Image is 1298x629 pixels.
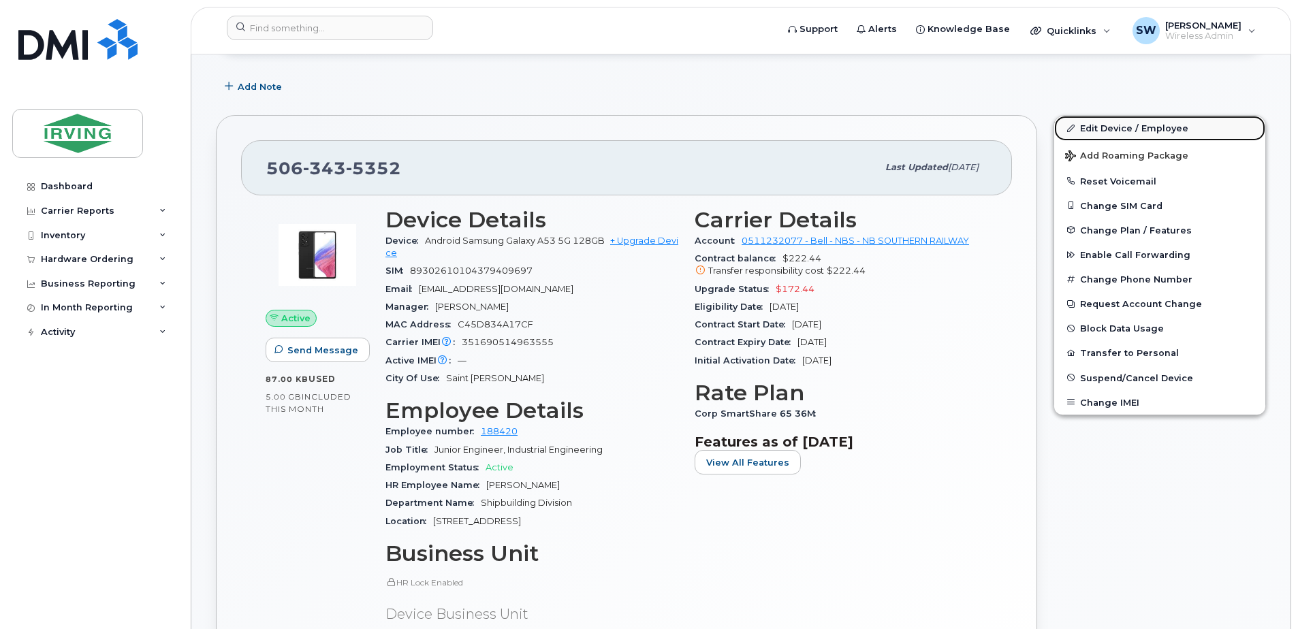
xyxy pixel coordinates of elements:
h3: Rate Plan [695,381,987,405]
h3: Features as of [DATE] [695,434,987,450]
span: C45D834A17CF [458,319,533,329]
p: HR Lock Enabled [385,577,678,588]
span: Contract Start Date [695,319,792,329]
span: Add Roaming Package [1065,150,1188,163]
span: Alerts [868,22,897,36]
div: Quicklinks [1021,17,1120,44]
span: Job Title [385,445,434,455]
span: Email [385,284,419,294]
span: Add Note [238,80,282,93]
button: Change SIM Card [1054,193,1265,218]
span: Send Message [287,344,358,357]
span: included this month [266,391,351,414]
span: Support [800,22,838,36]
span: 351690514963555 [462,337,554,347]
span: used [308,374,336,384]
span: 87.00 KB [266,374,308,384]
button: Enable Call Forwarding [1054,242,1265,267]
span: Wireless Admin [1165,31,1241,42]
button: Add Roaming Package [1054,141,1265,169]
a: Alerts [847,16,906,43]
span: Carrier IMEI [385,337,462,347]
span: MAC Address [385,319,458,329]
span: $172.44 [776,284,814,294]
span: Enable Call Forwarding [1080,250,1190,260]
span: Employment Status [385,462,486,472]
span: Active IMEI [385,355,458,366]
span: Account [695,236,742,246]
span: [PERSON_NAME] [486,480,560,490]
span: SW [1136,22,1156,39]
span: Shipbuilding Division [481,498,572,508]
button: Add Note [216,74,294,99]
img: image20231002-3703462-kjv75p.jpeg [276,214,358,296]
span: [DATE] [802,355,832,366]
span: Active [486,462,513,472]
a: 0511232077 - Bell - NBS - NB SOUTHERN RAILWAY [742,236,969,246]
span: Knowledge Base [928,22,1010,36]
span: View All Features [706,456,789,469]
button: Change Plan / Features [1054,218,1265,242]
span: Transfer responsibility cost [708,265,824,276]
span: Device [385,236,425,246]
span: $222.44 [695,253,987,278]
span: Upgrade Status [695,284,776,294]
span: Eligibility Date [695,302,770,312]
span: [DATE] [792,319,821,329]
span: HR Employee Name [385,480,486,490]
span: Initial Activation Date [695,355,802,366]
a: Knowledge Base [906,16,1019,43]
span: Active [281,312,311,325]
h3: Business Unit [385,541,678,566]
span: SIM [385,265,410,276]
span: Last updated [885,162,948,172]
a: Support [778,16,847,43]
span: Department Name [385,498,481,508]
button: Change IMEI [1054,390,1265,415]
h3: Employee Details [385,398,678,423]
span: Location [385,516,433,526]
p: Device Business Unit [385,604,678,624]
span: Change Plan / Features [1080,225,1192,235]
span: Employee number [385,426,481,436]
span: — [458,355,466,366]
span: $222.44 [827,265,866,276]
span: [PERSON_NAME] [1165,20,1241,31]
button: View All Features [695,450,801,474]
button: Send Message [266,338,370,362]
span: [DATE] [797,337,827,347]
button: Request Account Change [1054,291,1265,316]
a: Edit Device / Employee [1054,116,1265,140]
div: Sally Wyers [1123,17,1265,44]
span: 506 [266,158,401,178]
span: City Of Use [385,373,446,383]
button: Transfer to Personal [1054,340,1265,365]
span: 343 [303,158,346,178]
span: 5.00 GB [266,392,302,402]
span: 89302610104379409697 [410,265,533,276]
span: 5352 [346,158,401,178]
span: [EMAIL_ADDRESS][DOMAIN_NAME] [419,284,573,294]
button: Block Data Usage [1054,316,1265,340]
span: Manager [385,302,435,312]
span: Contract balance [695,253,782,263]
span: Quicklinks [1047,25,1096,36]
button: Suspend/Cancel Device [1054,366,1265,390]
span: [PERSON_NAME] [435,302,509,312]
span: [DATE] [770,302,799,312]
button: Change Phone Number [1054,267,1265,291]
span: Contract Expiry Date [695,337,797,347]
h3: Carrier Details [695,208,987,232]
span: [STREET_ADDRESS] [433,516,521,526]
span: Saint [PERSON_NAME] [446,373,544,383]
h3: Device Details [385,208,678,232]
button: Reset Voicemail [1054,169,1265,193]
span: Junior Engineer, Industrial Engineering [434,445,603,455]
span: Suspend/Cancel Device [1080,372,1193,383]
span: [DATE] [948,162,979,172]
input: Find something... [227,16,433,40]
a: 188420 [481,426,518,436]
span: Android Samsung Galaxy A53 5G 128GB [425,236,605,246]
span: Corp SmartShare 65 36M [695,408,823,419]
